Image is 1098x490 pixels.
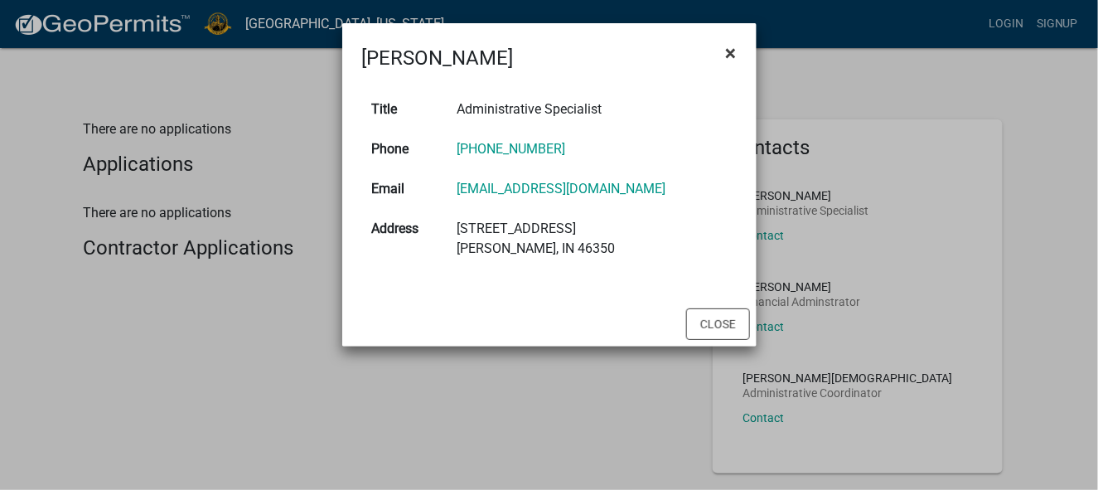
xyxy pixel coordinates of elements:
[726,41,737,65] span: ×
[447,90,736,129] td: Administrative Specialist
[457,181,665,196] a: [EMAIL_ADDRESS][DOMAIN_NAME]
[362,209,447,269] th: Address
[457,141,565,157] a: [PHONE_NUMBER]
[686,308,750,340] button: Close
[362,43,514,73] h4: [PERSON_NAME]
[713,30,750,76] button: Close
[447,209,736,269] td: [STREET_ADDRESS] [PERSON_NAME], IN 46350
[362,90,447,129] th: Title
[362,169,447,209] th: Email
[362,129,447,169] th: Phone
